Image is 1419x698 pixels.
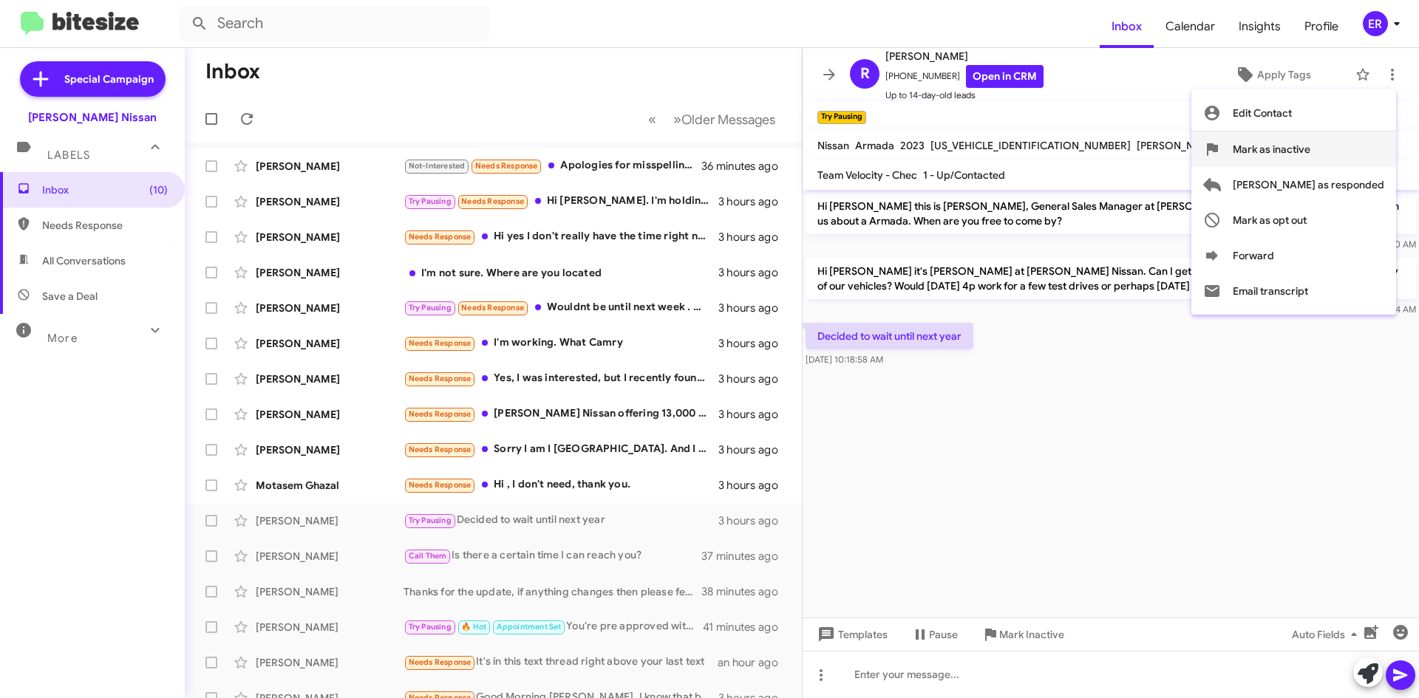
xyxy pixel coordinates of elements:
button: Email transcript [1191,273,1396,309]
span: Mark as inactive [1233,131,1310,167]
span: Edit Contact [1233,95,1292,131]
span: Mark as opt out [1233,202,1307,238]
button: Forward [1191,238,1396,273]
span: [PERSON_NAME] as responded [1233,167,1384,202]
